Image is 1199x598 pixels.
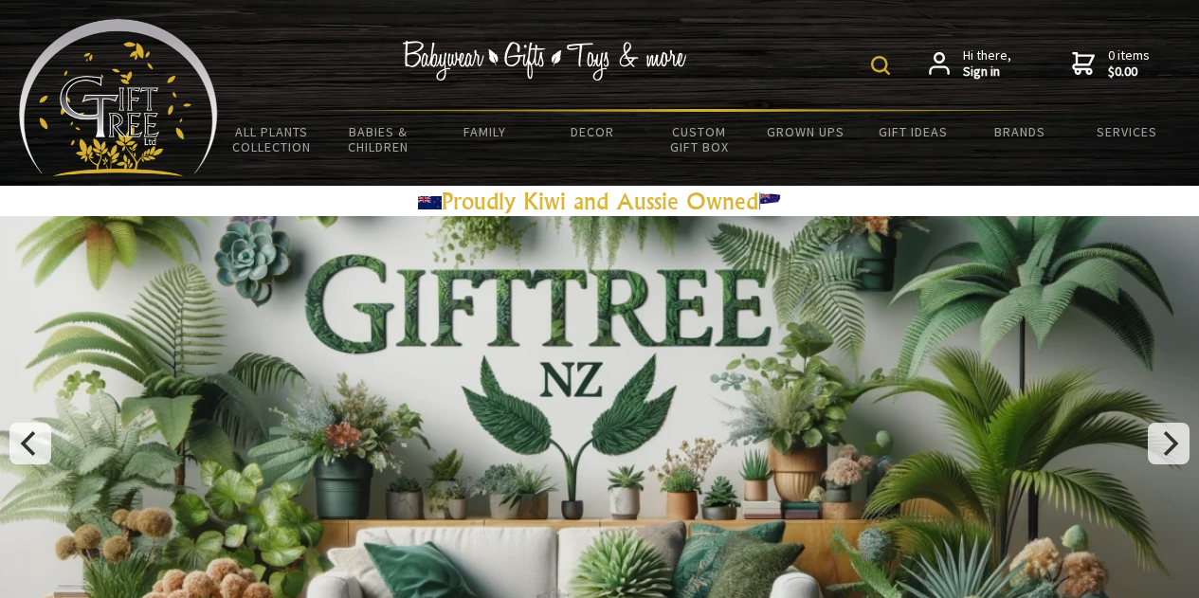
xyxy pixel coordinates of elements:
a: Brands [966,112,1073,152]
a: Babies & Children [325,112,432,167]
span: 0 items [1108,46,1150,81]
a: Custom Gift Box [645,112,753,167]
a: Gift Ideas [860,112,967,152]
img: Babyware - Gifts - Toys and more... [19,19,218,176]
button: Next [1148,423,1190,464]
span: Hi there, [963,47,1011,81]
a: Family [432,112,539,152]
a: All Plants Collection [218,112,325,167]
strong: $0.00 [1108,63,1150,81]
a: Decor [538,112,645,152]
button: Previous [9,423,51,464]
a: 0 items$0.00 [1072,47,1150,81]
a: Hi there,Sign in [929,47,1011,81]
img: product search [871,56,890,75]
a: Proudly Kiwi and Aussie Owned [418,187,782,215]
a: Services [1073,112,1180,152]
strong: Sign in [963,63,1011,81]
a: Grown Ups [753,112,860,152]
img: Babywear - Gifts - Toys & more [403,41,687,81]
